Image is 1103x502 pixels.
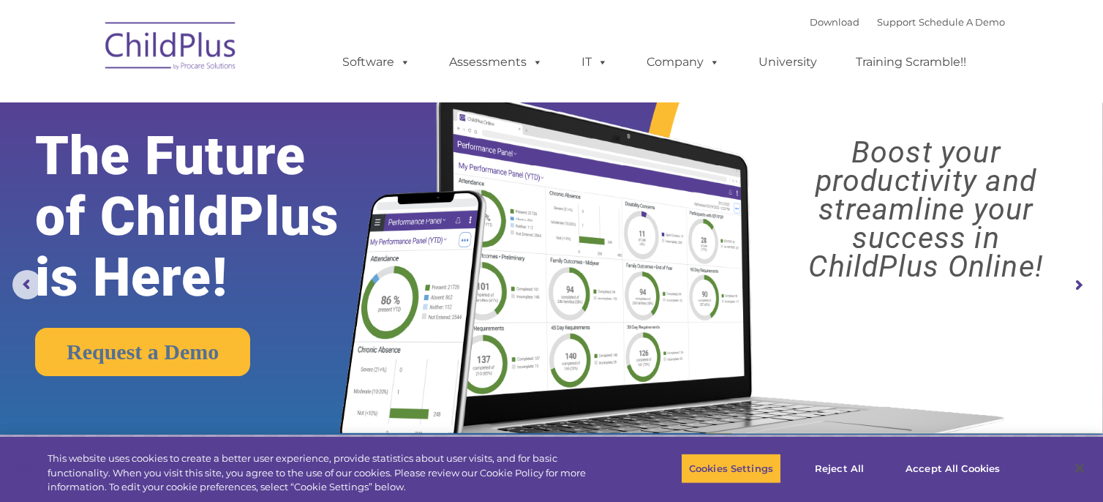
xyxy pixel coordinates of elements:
[35,328,250,376] a: Request a Demo
[35,126,388,308] rs-layer: The Future of ChildPlus is Here!
[434,48,557,77] a: Assessments
[810,16,1005,28] font: |
[877,16,916,28] a: Support
[567,48,622,77] a: IT
[203,157,266,168] span: Phone number
[919,16,1005,28] a: Schedule A Demo
[98,12,244,85] img: ChildPlus by Procare Solutions
[841,48,981,77] a: Training Scramble!!
[810,16,859,28] a: Download
[203,97,248,108] span: Last name
[744,48,832,77] a: University
[762,138,1090,281] rs-layer: Boost your productivity and streamline your success in ChildPlus Online!
[681,453,781,484] button: Cookies Settings
[897,453,1008,484] button: Accept All Cookies
[1064,452,1096,484] button: Close
[632,48,734,77] a: Company
[328,48,425,77] a: Software
[794,453,885,484] button: Reject All
[48,452,606,495] div: This website uses cookies to create a better user experience, provide statistics about user visit...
